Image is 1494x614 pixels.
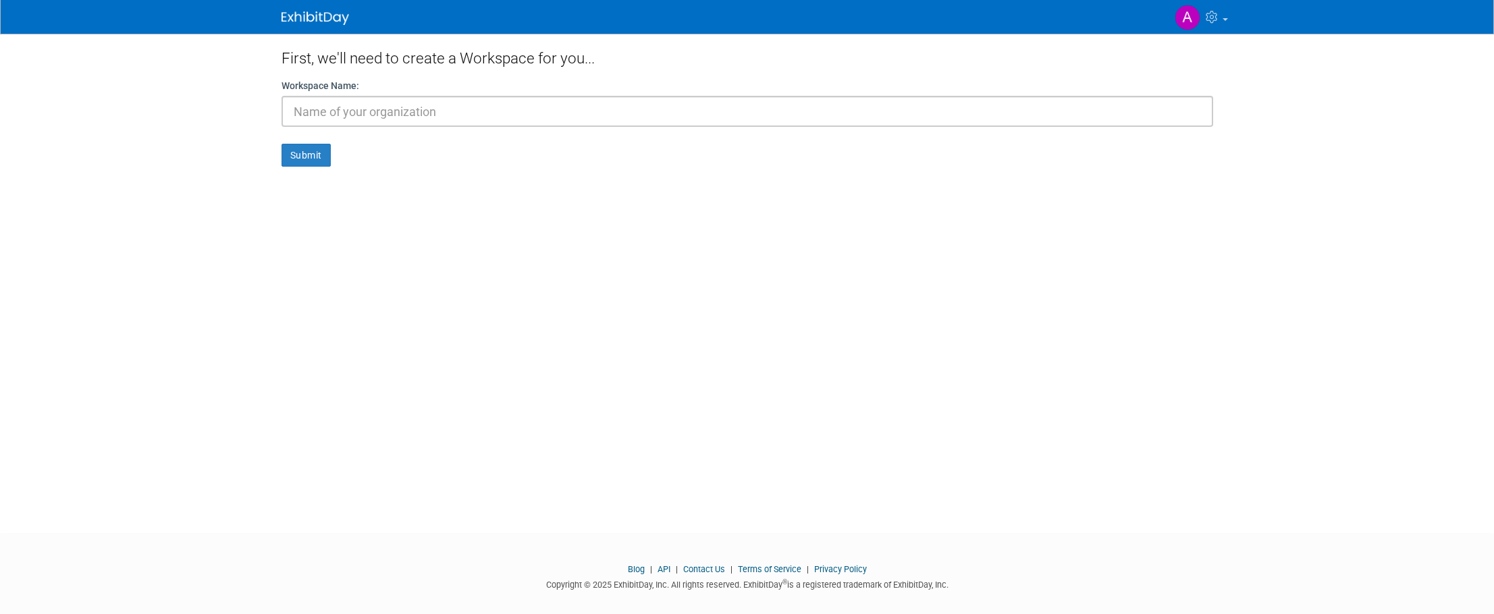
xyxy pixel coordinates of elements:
[282,144,331,167] button: Submit
[738,564,801,574] a: Terms of Service
[803,564,812,574] span: |
[628,564,645,574] a: Blog
[782,578,787,586] sup: ®
[672,564,681,574] span: |
[647,564,656,574] span: |
[282,79,359,92] label: Workspace Name:
[683,564,725,574] a: Contact Us
[282,11,349,25] img: ExhibitDay
[282,96,1213,127] input: Name of your organization
[727,564,736,574] span: |
[282,34,1213,79] div: First, we'll need to create a Workspace for you...
[1175,5,1200,30] img: Aaron Redford
[814,564,867,574] a: Privacy Policy
[658,564,670,574] a: API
